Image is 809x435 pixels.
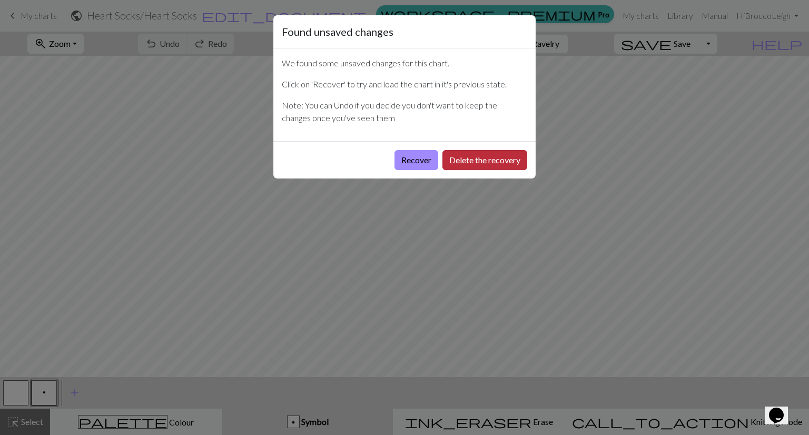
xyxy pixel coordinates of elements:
[394,150,438,170] button: Recover
[282,78,527,91] p: Click on 'Recover' to try and load the chart in it's previous state.
[765,393,798,424] iframe: chat widget
[282,24,393,39] h5: Found unsaved changes
[442,150,527,170] button: Delete the recovery
[282,99,527,124] p: Note: You can Undo if you decide you don't want to keep the changes once you've seen them
[282,57,527,70] p: We found some unsaved changes for this chart.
